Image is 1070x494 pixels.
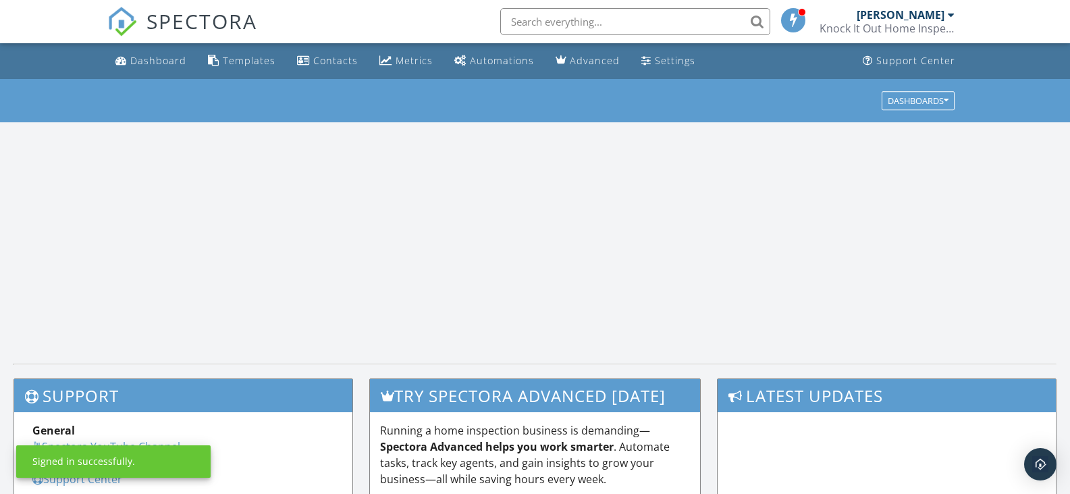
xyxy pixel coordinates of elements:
a: Dashboard [110,49,192,74]
div: Dashboards [888,96,948,105]
div: Knock It Out Home Inspections [820,22,955,35]
span: SPECTORA [146,7,257,35]
a: SPECTORA [107,18,257,47]
a: Support Center [32,472,122,487]
div: Templates [223,54,275,67]
div: Metrics [396,54,433,67]
a: Settings [636,49,701,74]
a: Spectora YouTube Channel [32,439,180,454]
a: Advanced [550,49,625,74]
a: Support Center [857,49,961,74]
div: Signed in successfully. [32,455,135,468]
input: Search everything... [500,8,770,35]
div: Advanced [570,54,620,67]
a: Contacts [292,49,363,74]
strong: General [32,423,75,438]
div: Support Center [876,54,955,67]
div: Dashboard [130,54,186,67]
h3: Support [14,379,352,412]
button: Dashboards [882,91,955,110]
p: Running a home inspection business is demanding— . Automate tasks, track key agents, and gain ins... [380,422,690,487]
div: Automations [470,54,534,67]
div: Contacts [313,54,358,67]
a: Automations (Basic) [449,49,539,74]
a: Templates [203,49,281,74]
strong: Spectora Advanced helps you work smarter [380,439,614,454]
a: Metrics [374,49,438,74]
h3: Latest Updates [718,379,1056,412]
div: Settings [655,54,695,67]
h3: Try spectora advanced [DATE] [370,379,700,412]
div: Open Intercom Messenger [1024,448,1056,480]
img: The Best Home Inspection Software - Spectora [107,7,137,36]
div: [PERSON_NAME] [857,8,944,22]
